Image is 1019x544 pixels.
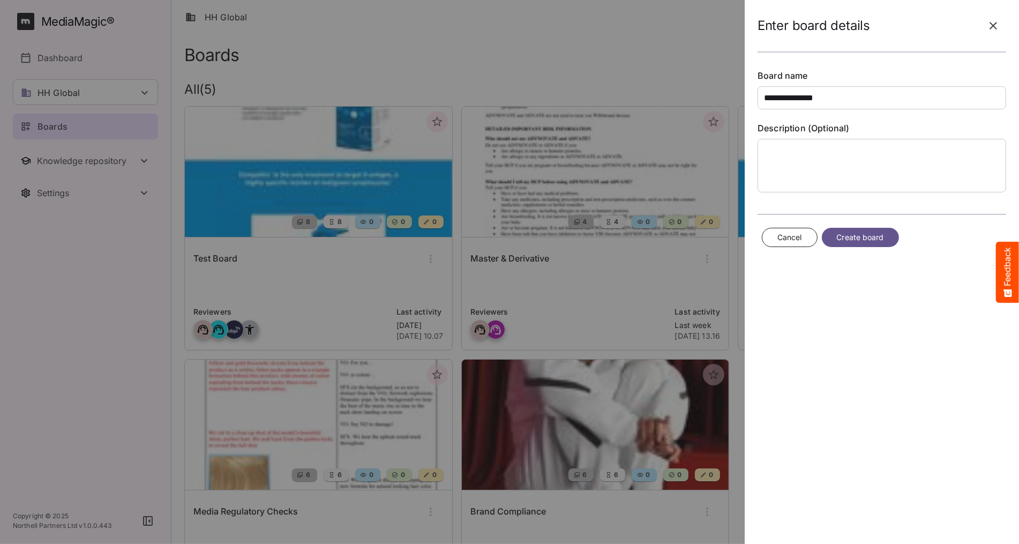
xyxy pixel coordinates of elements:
label: Description (Optional) [758,122,1006,135]
button: Feedback [996,242,1019,303]
label: Board name [758,70,1006,82]
span: Cancel [777,231,802,244]
span: Create board [837,231,884,244]
button: Cancel [762,228,818,248]
button: Create board [822,228,899,248]
h2: Enter board details [758,18,870,34]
